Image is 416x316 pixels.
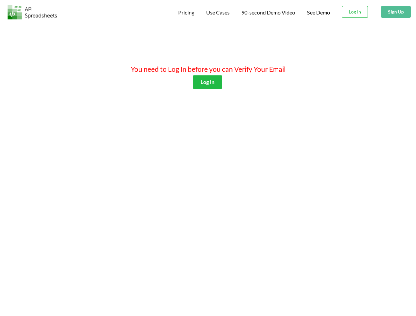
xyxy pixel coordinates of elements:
[62,65,353,73] h4: You need to Log In before you can Verify Your Email
[178,9,194,15] span: Pricing
[307,9,330,16] a: See Demo
[193,75,222,89] button: Log In
[381,6,411,18] button: Sign Up
[241,10,295,15] span: 90-second Demo Video
[342,6,368,18] button: Log In
[8,5,57,19] img: Logo.png
[206,9,230,15] span: Use Cases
